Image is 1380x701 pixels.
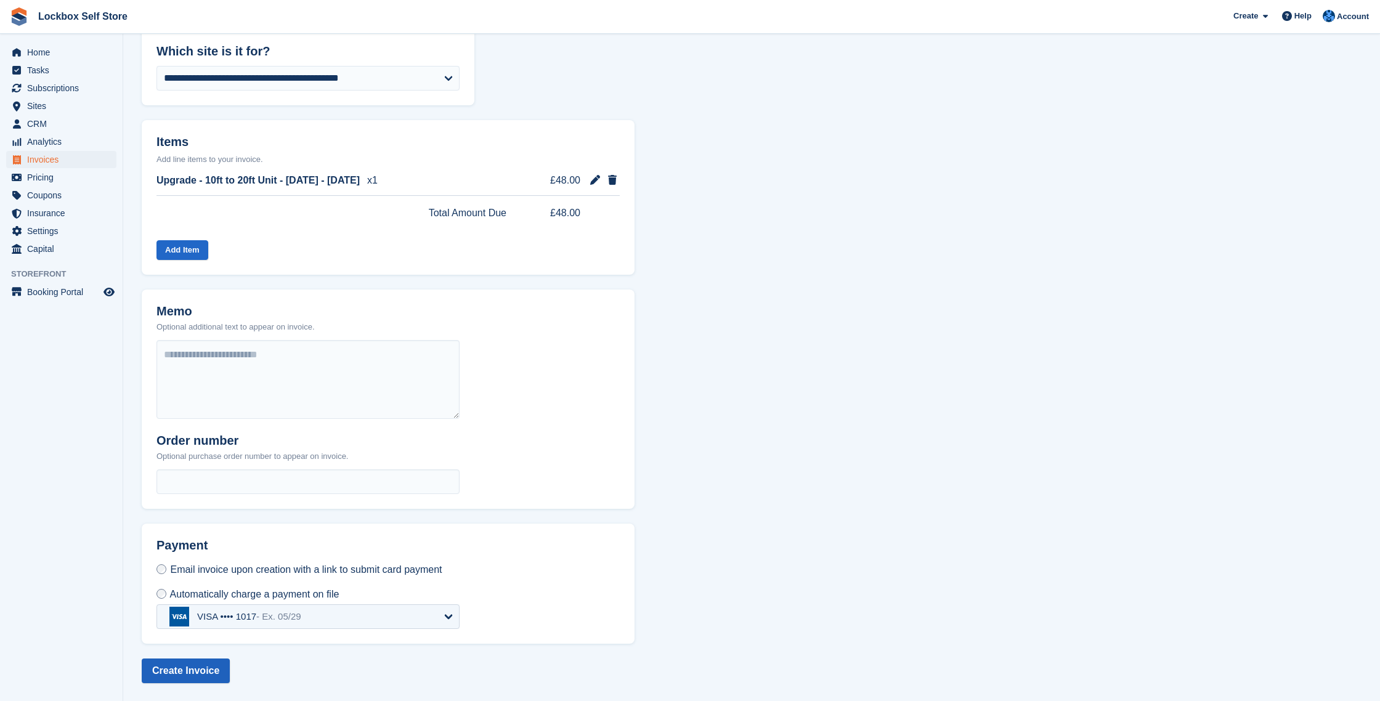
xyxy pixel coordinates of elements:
[27,283,101,301] span: Booking Portal
[6,222,116,240] a: menu
[534,173,580,188] span: £48.00
[169,607,189,626] img: visa-b694ef4212b07b5f47965f94a99afb91c8fa3d2577008b26e631fad0fb21120b.svg
[156,434,348,448] h2: Order number
[6,240,116,257] a: menu
[156,173,360,188] span: Upgrade - 10ft to 20ft Unit - [DATE] - [DATE]
[197,611,301,622] div: VISA •••• 1017
[27,44,101,61] span: Home
[1323,10,1335,22] img: Naomi Davies
[156,538,460,562] h2: Payment
[27,169,101,186] span: Pricing
[156,564,166,574] input: Email invoice upon creation with a link to submit card payment
[27,205,101,222] span: Insurance
[156,304,315,318] h2: Memo
[256,611,301,622] span: - Ex. 05/29
[27,222,101,240] span: Settings
[156,240,208,261] button: Add Item
[156,321,315,333] p: Optional additional text to appear on invoice.
[6,97,116,115] a: menu
[6,151,116,168] a: menu
[27,187,101,204] span: Coupons
[1294,10,1312,22] span: Help
[6,115,116,132] a: menu
[142,658,230,683] button: Create Invoice
[11,268,123,280] span: Storefront
[27,62,101,79] span: Tasks
[156,153,620,166] p: Add line items to your invoice.
[27,240,101,257] span: Capital
[170,564,442,575] span: Email invoice upon creation with a link to submit card payment
[156,589,166,599] input: Automatically charge a payment on file
[429,206,506,221] span: Total Amount Due
[6,44,116,61] a: menu
[6,169,116,186] a: menu
[27,151,101,168] span: Invoices
[156,450,348,463] p: Optional purchase order number to appear on invoice.
[27,97,101,115] span: Sites
[6,62,116,79] a: menu
[10,7,28,26] img: stora-icon-8386f47178a22dfd0bd8f6a31ec36ba5ce8667c1dd55bd0f319d3a0aa187defe.svg
[6,133,116,150] a: menu
[6,283,116,301] a: menu
[156,44,460,59] h2: Which site is it for?
[27,115,101,132] span: CRM
[156,135,620,152] h2: Items
[367,173,378,188] span: x1
[102,285,116,299] a: Preview store
[6,187,116,204] a: menu
[170,589,339,599] span: Automatically charge a payment on file
[534,206,580,221] span: £48.00
[6,205,116,222] a: menu
[27,79,101,97] span: Subscriptions
[33,6,132,26] a: Lockbox Self Store
[1337,10,1369,23] span: Account
[6,79,116,97] a: menu
[27,133,101,150] span: Analytics
[1233,10,1258,22] span: Create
